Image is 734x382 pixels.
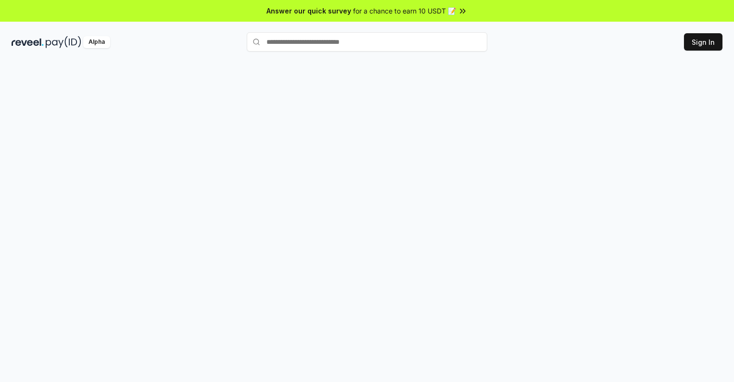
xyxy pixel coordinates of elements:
[684,33,722,51] button: Sign In
[266,6,351,16] span: Answer our quick survey
[83,36,110,48] div: Alpha
[12,36,44,48] img: reveel_dark
[46,36,81,48] img: pay_id
[353,6,456,16] span: for a chance to earn 10 USDT 📝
